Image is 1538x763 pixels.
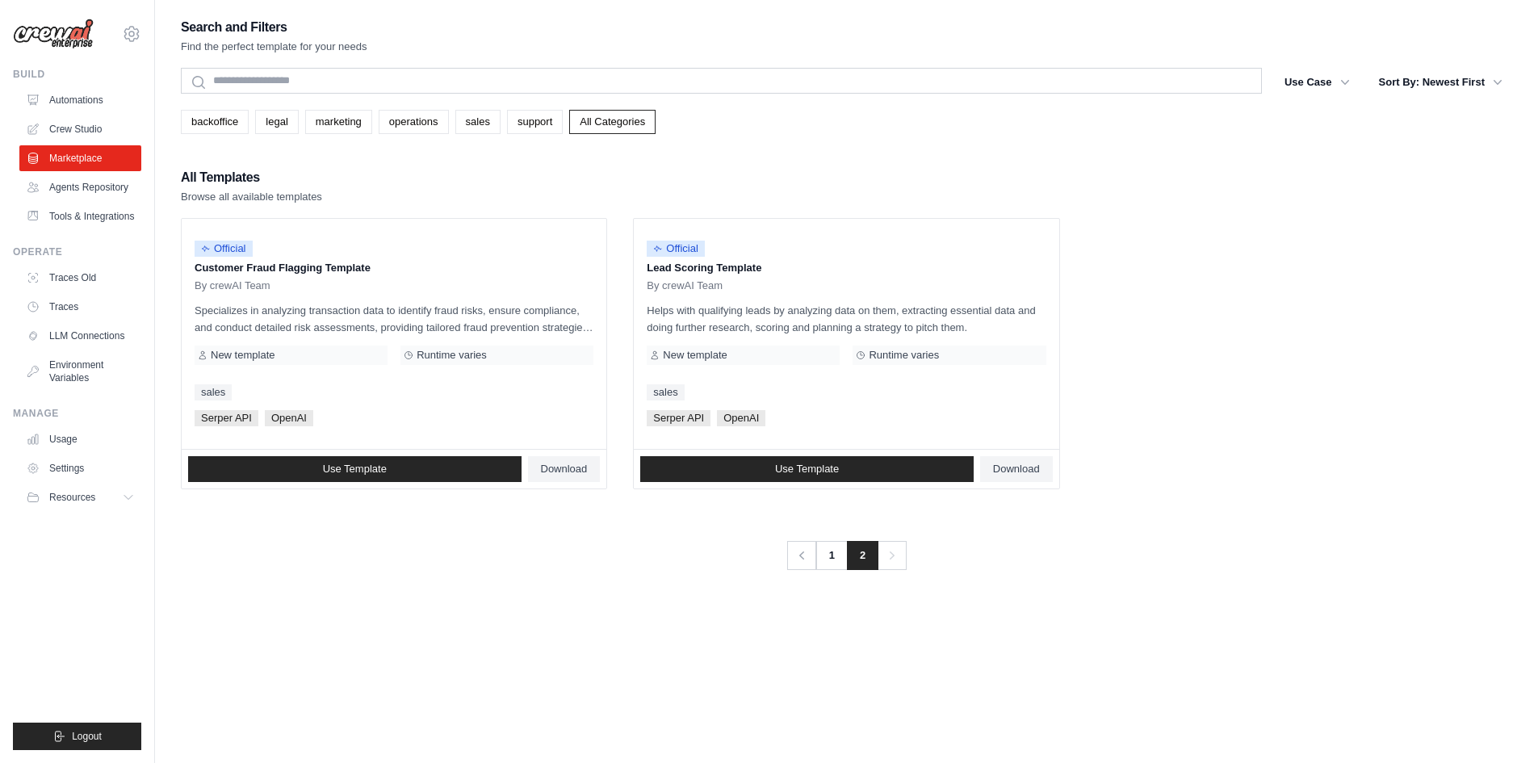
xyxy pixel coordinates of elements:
button: Sort By: Newest First [1369,68,1512,97]
a: Use Template [640,456,974,482]
span: Resources [49,491,95,504]
p: Specializes in analyzing transaction data to identify fraud risks, ensure compliance, and conduct... [195,302,593,336]
span: Official [195,241,253,257]
span: OpenAI [265,410,313,426]
a: sales [195,384,232,400]
span: 2 [847,541,878,570]
a: legal [255,110,298,134]
div: Build [13,68,141,81]
a: sales [455,110,501,134]
a: Automations [19,87,141,113]
button: Logout [13,723,141,750]
h2: All Templates [181,166,322,189]
span: Download [541,463,588,476]
p: Customer Fraud Flagging Template [195,260,593,276]
p: Find the perfect template for your needs [181,39,367,55]
a: Usage [19,426,141,452]
a: Use Template [188,456,522,482]
p: Browse all available templates [181,189,322,205]
span: Official [647,241,705,257]
span: New template [663,349,727,362]
button: Resources [19,484,141,510]
a: Download [980,456,1053,482]
span: Serper API [647,410,710,426]
span: Serper API [195,410,258,426]
span: Use Template [775,463,839,476]
div: Manage [13,407,141,420]
nav: Pagination [786,541,907,570]
span: Logout [72,730,102,743]
a: Marketplace [19,145,141,171]
a: Crew Studio [19,116,141,142]
a: Traces Old [19,265,141,291]
a: 1 [815,541,848,570]
img: Logo [13,19,94,49]
a: All Categories [569,110,656,134]
a: Environment Variables [19,352,141,391]
a: LLM Connections [19,323,141,349]
span: OpenAI [717,410,765,426]
a: sales [647,384,684,400]
span: Runtime varies [417,349,487,362]
a: Traces [19,294,141,320]
div: Operate [13,245,141,258]
p: Lead Scoring Template [647,260,1046,276]
h2: Search and Filters [181,16,367,39]
a: marketing [305,110,372,134]
span: Download [993,463,1040,476]
a: backoffice [181,110,249,134]
span: By crewAI Team [647,279,723,292]
span: Use Template [323,463,387,476]
a: operations [379,110,449,134]
a: support [507,110,563,134]
button: Use Case [1275,68,1360,97]
a: Settings [19,455,141,481]
p: Helps with qualifying leads by analyzing data on them, extracting essential data and doing furthe... [647,302,1046,336]
a: Agents Repository [19,174,141,200]
span: Runtime varies [869,349,939,362]
a: Tools & Integrations [19,203,141,229]
a: Download [528,456,601,482]
span: New template [211,349,274,362]
span: By crewAI Team [195,279,270,292]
